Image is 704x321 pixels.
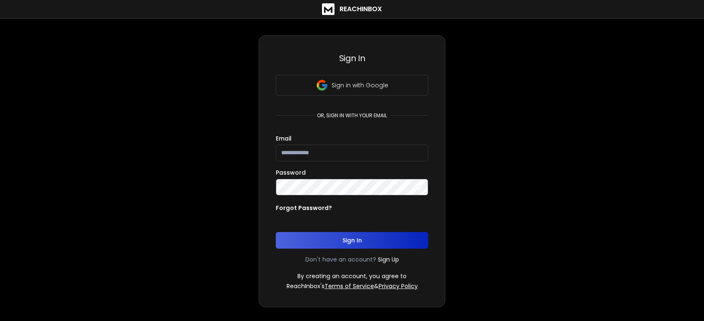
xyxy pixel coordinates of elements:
[322,3,335,15] img: logo
[276,52,428,64] h3: Sign In
[322,3,382,15] a: ReachInbox
[287,282,418,290] p: ReachInbox's &
[340,4,382,14] h1: ReachInbox
[325,282,374,290] a: Terms of Service
[276,170,306,175] label: Password
[379,282,418,290] a: Privacy Policy
[276,75,428,96] button: Sign in with Google
[276,136,292,141] label: Email
[314,112,390,119] p: or, sign in with your email
[297,272,407,280] p: By creating an account, you agree to
[332,81,388,89] p: Sign in with Google
[276,204,332,212] p: Forgot Password?
[305,255,376,264] p: Don't have an account?
[276,232,428,249] button: Sign In
[378,255,399,264] a: Sign Up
